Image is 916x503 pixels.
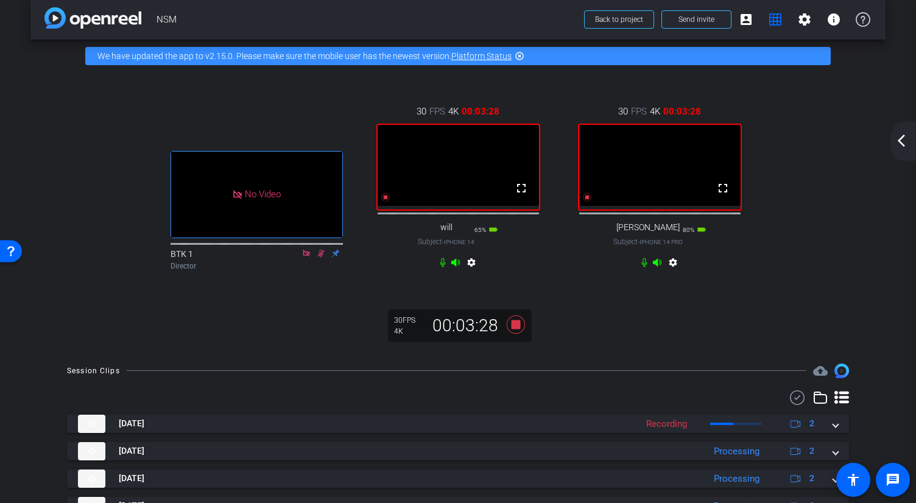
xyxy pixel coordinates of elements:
[613,236,683,247] span: Subject
[464,258,479,272] mat-icon: settings
[418,236,474,247] span: Subject
[44,7,141,29] img: app-logo
[708,445,766,459] div: Processing
[157,7,577,32] span: NSM
[403,316,415,325] span: FPS
[78,470,105,488] img: thumb-nail
[171,261,343,272] div: Director
[444,239,474,245] span: iPhone 14
[809,445,814,457] span: 2
[245,189,281,200] span: No Video
[666,258,680,272] mat-icon: settings
[394,326,425,336] div: 4K
[171,248,343,272] div: BTK 1
[826,12,841,27] mat-icon: info
[78,415,105,433] img: thumb-nail
[631,105,647,118] span: FPS
[661,10,731,29] button: Send invite
[640,417,693,431] div: Recording
[886,473,900,487] mat-icon: message
[894,133,909,148] mat-icon: arrow_back_ios_new
[67,470,849,488] mat-expansion-panel-header: thumb-nail[DATE]Processing2
[488,225,498,234] mat-icon: battery_std
[797,12,812,27] mat-icon: settings
[616,222,680,233] span: [PERSON_NAME]
[739,12,753,27] mat-icon: account_box
[650,105,660,118] span: 4K
[639,239,683,245] span: iPhone 14 Pro
[171,130,343,151] div: .
[119,417,144,430] span: [DATE]
[442,237,444,246] span: -
[451,51,512,61] a: Platform Status
[638,237,639,246] span: -
[809,472,814,485] span: 2
[813,364,828,378] span: Destinations for your clips
[474,227,486,233] span: 65%
[813,364,828,378] mat-icon: cloud_upload
[515,51,524,61] mat-icon: highlight_off
[119,445,144,457] span: [DATE]
[78,442,105,460] img: thumb-nail
[697,225,706,234] mat-icon: battery_std
[584,10,654,29] button: Back to project
[683,227,694,233] span: 80%
[440,222,453,233] span: will
[809,417,814,430] span: 2
[834,364,849,378] img: Session clips
[394,315,425,325] div: 30
[618,105,628,118] span: 30
[462,105,499,118] span: 00:03:28
[768,12,783,27] mat-icon: grid_on
[716,181,730,195] mat-icon: fullscreen
[119,472,144,485] span: [DATE]
[514,181,529,195] mat-icon: fullscreen
[663,105,701,118] span: 00:03:28
[425,315,506,336] div: 00:03:28
[846,473,861,487] mat-icon: accessibility
[708,472,766,486] div: Processing
[85,47,831,65] div: We have updated the app to v2.15.0. Please make sure the mobile user has the newest version.
[67,415,849,433] mat-expansion-panel-header: thumb-nail[DATE]Recording2
[448,105,459,118] span: 4K
[417,105,426,118] span: 30
[67,365,120,377] div: Session Clips
[595,15,643,24] span: Back to project
[429,105,445,118] span: FPS
[678,15,714,24] span: Send invite
[67,442,849,460] mat-expansion-panel-header: thumb-nail[DATE]Processing2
